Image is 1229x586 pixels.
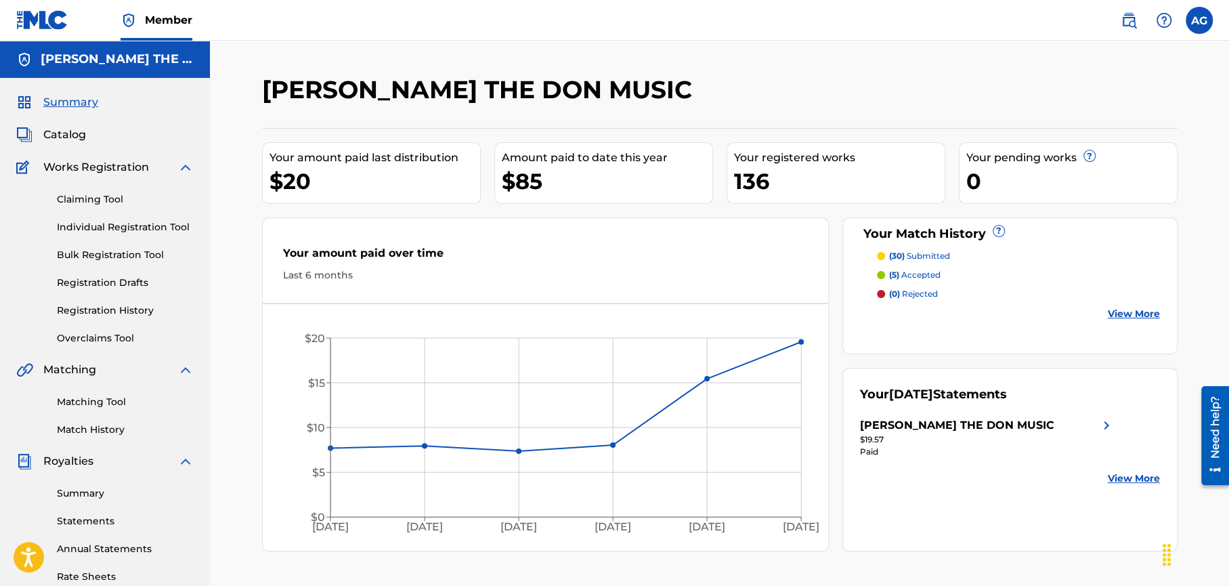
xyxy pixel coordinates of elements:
a: Annual Statements [57,542,194,556]
div: Your Match History [860,225,1160,243]
a: Claiming Tool [57,192,194,207]
tspan: [DATE] [500,520,537,532]
tspan: [DATE] [406,520,443,532]
img: Works Registration [16,159,34,175]
div: Last 6 months [283,268,808,282]
a: Matching Tool [57,395,194,409]
div: 0 [966,166,1177,196]
span: (0) [889,289,900,299]
div: Your amount paid last distribution [269,150,480,166]
img: right chevron icon [1098,417,1115,434]
img: Top Rightsholder [121,12,137,28]
div: Your Statements [860,385,1007,404]
tspan: $0 [311,511,325,524]
a: CatalogCatalog [16,127,86,143]
tspan: $15 [308,377,325,390]
div: $85 [502,166,712,196]
h2: [PERSON_NAME] THE DON MUSIC [262,75,699,105]
a: Rate Sheets [57,570,194,584]
tspan: [DATE] [312,520,349,532]
div: Amount paid to date this year [502,150,712,166]
div: Your pending works [966,150,1177,166]
a: (5) accepted [877,269,1160,281]
tspan: [DATE] [689,520,725,532]
a: Individual Registration Tool [57,220,194,234]
a: SummarySummary [16,94,98,110]
a: Public Search [1115,7,1142,34]
p: rejected [889,288,938,300]
a: Registration Drafts [57,276,194,290]
tspan: [DATE] [783,520,819,532]
img: expand [177,453,194,469]
a: Registration History [57,304,194,318]
img: help [1156,12,1172,28]
tspan: $5 [312,466,325,479]
a: View More [1108,472,1160,486]
div: Your amount paid over time [283,245,808,268]
span: Member [145,12,192,28]
div: Your registered works [734,150,945,166]
div: Paid [860,446,1115,458]
div: Drag [1156,535,1178,575]
div: [PERSON_NAME] THE DON MUSIC [860,417,1054,434]
a: Overclaims Tool [57,331,194,346]
div: $19.57 [860,434,1115,446]
div: Help [1150,7,1178,34]
a: (30) submitted [877,250,1160,262]
a: Statements [57,514,194,528]
tspan: $10 [307,421,325,434]
a: Summary [57,486,194,501]
img: Summary [16,94,33,110]
tspan: $20 [305,332,325,345]
p: submitted [889,250,950,262]
img: Matching [16,362,33,378]
iframe: Resource Center [1192,382,1229,490]
span: [DATE] [889,387,933,402]
img: Accounts [16,51,33,68]
iframe: Chat Widget [1161,521,1229,586]
span: Matching [43,362,96,378]
a: [PERSON_NAME] THE DON MUSICright chevron icon$19.57Paid [860,417,1115,458]
img: expand [177,362,194,378]
a: View More [1108,307,1160,321]
span: ? [1084,150,1095,161]
div: $20 [269,166,480,196]
span: (5) [889,270,899,280]
div: 136 [734,166,945,196]
h5: DEON THE DON MUSIC [41,51,194,67]
img: Royalties [16,453,33,469]
img: search [1121,12,1137,28]
span: Catalog [43,127,86,143]
span: Works Registration [43,159,149,175]
span: Summary [43,94,98,110]
a: (0) rejected [877,288,1160,300]
div: User Menu [1186,7,1213,34]
img: expand [177,159,194,175]
p: accepted [889,269,941,281]
a: Match History [57,423,194,437]
span: ? [993,226,1004,236]
span: (30) [889,251,905,261]
img: Catalog [16,127,33,143]
img: MLC Logo [16,10,68,30]
a: Bulk Registration Tool [57,248,194,262]
span: Royalties [43,453,93,469]
tspan: [DATE] [595,520,631,532]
